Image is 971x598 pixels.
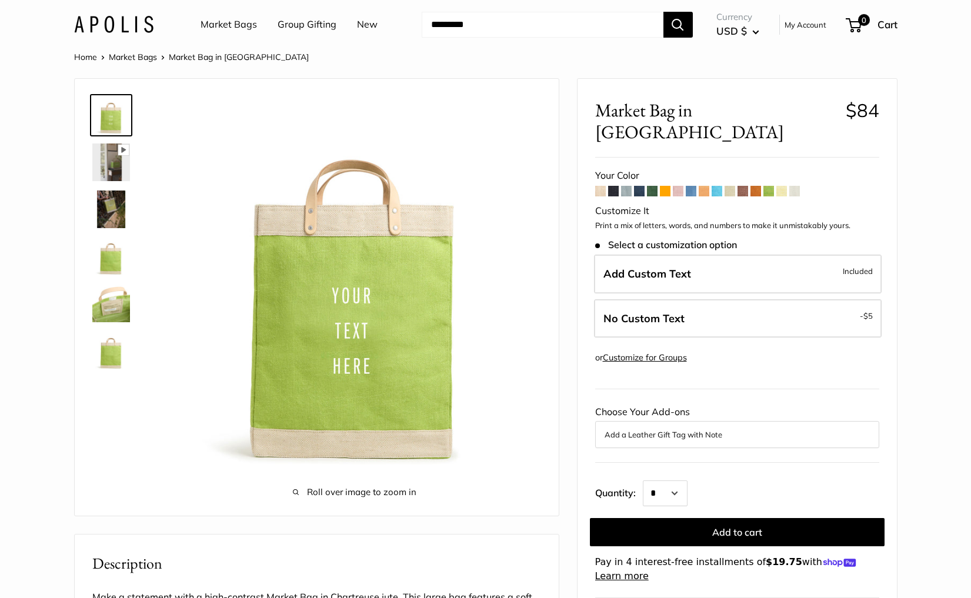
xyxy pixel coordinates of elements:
[595,202,879,220] div: Customize It
[422,12,663,38] input: Search...
[74,49,309,65] nav: Breadcrumb
[278,16,336,34] a: Group Gifting
[92,191,130,228] img: Market Bag in Chartreuse
[169,52,309,62] span: Market Bag in [GEOGRAPHIC_DATA]
[863,311,873,320] span: $5
[92,332,130,369] img: Market Bag in Chartreuse
[92,143,130,181] img: Market Bag in Chartreuse
[92,96,130,134] img: Market Bag in Chartreuse
[9,553,126,589] iframe: Sign Up via Text for Offers
[169,484,541,500] span: Roll over image to zoom in
[594,299,882,338] label: Leave Blank
[843,264,873,278] span: Included
[785,18,826,32] a: My Account
[860,309,873,323] span: -
[169,96,541,469] img: Market Bag in Chartreuse
[847,15,897,34] a: 0 Cart
[603,352,687,363] a: Customize for Groups
[90,235,132,278] a: Market Bag in Chartreuse
[90,94,132,136] a: Market Bag in Chartreuse
[357,16,378,34] a: New
[595,167,879,185] div: Your Color
[90,141,132,183] a: Market Bag in Chartreuse
[201,16,257,34] a: Market Bags
[663,12,693,38] button: Search
[595,403,879,448] div: Choose Your Add-ons
[716,22,759,41] button: USD $
[716,9,759,25] span: Currency
[74,16,154,33] img: Apolis
[595,220,879,232] p: Print a mix of letters, words, and numbers to make it unmistakably yours.
[90,282,132,325] a: Market Bag in Chartreuse
[857,14,869,26] span: 0
[74,52,97,62] a: Home
[603,312,685,325] span: No Custom Text
[90,188,132,230] a: Market Bag in Chartreuse
[595,239,737,250] span: Select a customization option
[92,238,130,275] img: Market Bag in Chartreuse
[595,350,687,366] div: or
[595,477,643,506] label: Quantity:
[92,285,130,322] img: Market Bag in Chartreuse
[605,427,870,442] button: Add a Leather Gift Tag with Note
[846,99,879,122] span: $84
[590,518,885,546] button: Add to cart
[603,267,691,280] span: Add Custom Text
[716,25,747,37] span: USD $
[109,52,157,62] a: Market Bags
[594,255,882,293] label: Add Custom Text
[92,552,541,575] h2: Description
[90,329,132,372] a: Market Bag in Chartreuse
[595,99,837,143] span: Market Bag in [GEOGRAPHIC_DATA]
[877,18,897,31] span: Cart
